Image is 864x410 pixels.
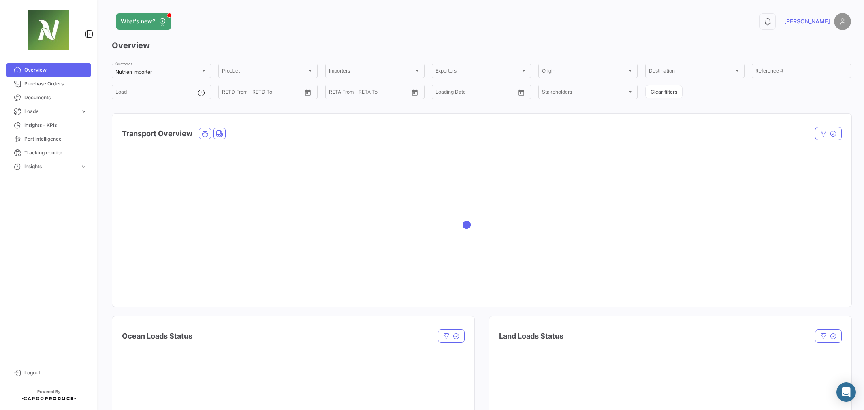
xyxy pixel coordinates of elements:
[329,90,340,96] input: From
[836,382,856,402] div: Abrir Intercom Messenger
[24,80,87,88] span: Purchase Orders
[80,108,87,115] span: expand_more
[24,369,87,376] span: Logout
[6,132,91,146] a: Port Intelligence
[112,40,851,51] h3: Overview
[214,128,225,139] button: Land
[515,86,527,98] button: Open calendar
[122,128,192,139] h4: Transport Overview
[409,86,421,98] button: Open calendar
[24,66,87,74] span: Overview
[115,69,152,75] mat-select-trigger: Nutrien Importer
[24,163,77,170] span: Insights
[6,91,91,105] a: Documents
[28,10,69,50] img: 271cc1aa-31de-466a-a0eb-01e8d6f3049f.jpg
[24,135,87,143] span: Port Intelligence
[6,77,91,91] a: Purchase Orders
[6,146,91,160] a: Tracking courier
[80,163,87,170] span: expand_more
[199,128,211,139] button: Ocean
[302,86,314,98] button: Open calendar
[24,122,87,129] span: Insights - KPIs
[122,331,192,342] h4: Ocean Loads Status
[222,69,307,75] span: Product
[645,85,683,98] button: Clear filters
[499,331,563,342] h4: Land Loads Status
[784,17,830,26] span: [PERSON_NAME]
[346,90,384,96] input: To
[116,13,171,30] button: What's new?
[542,69,627,75] span: Origin
[6,63,91,77] a: Overview
[649,69,734,75] span: Destination
[542,90,627,96] span: Stakeholders
[6,118,91,132] a: Insights - KPIs
[239,90,277,96] input: To
[24,94,87,101] span: Documents
[24,108,77,115] span: Loads
[121,17,155,26] span: What's new?
[24,149,87,156] span: Tracking courier
[435,69,520,75] span: Exporters
[222,90,233,96] input: From
[452,90,491,96] input: To
[435,90,447,96] input: From
[329,69,414,75] span: Importers
[834,13,851,30] img: placeholder-user.png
